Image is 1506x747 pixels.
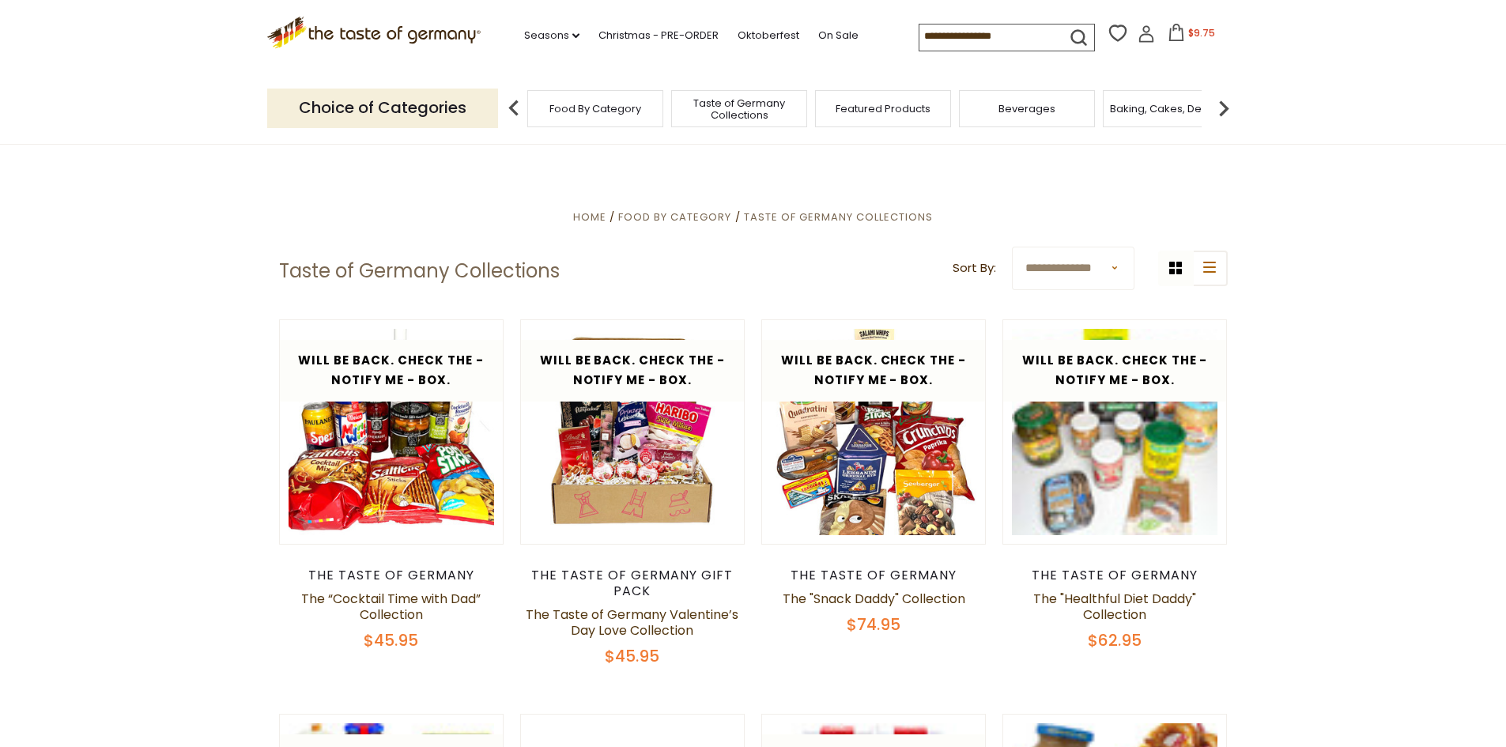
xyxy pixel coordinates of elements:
[526,606,738,639] a: The Taste of Germany Valentine’s Day Love Collection
[498,92,530,124] img: previous arrow
[605,645,659,667] span: $45.95
[279,568,504,583] div: The Taste of Germany
[301,590,481,624] a: The “Cocktail Time with Dad” Collection
[1002,568,1228,583] div: The Taste of Germany
[762,320,986,544] img: The "Snack Daddy" Collection
[818,27,859,44] a: On Sale
[836,103,930,115] a: Featured Products
[1033,590,1196,624] a: The "Healthful Diet Daddy" Collection
[953,258,996,278] label: Sort By:
[744,209,933,224] a: Taste of Germany Collections
[676,97,802,121] a: Taste of Germany Collections
[1003,320,1227,544] img: The "Healthful Diet Daddy" Collection
[524,27,579,44] a: Seasons
[1158,24,1225,47] button: $9.75
[573,209,606,224] a: Home
[280,320,504,544] img: The “Cocktail Time with Dad” Collection
[1208,92,1240,124] img: next arrow
[1088,629,1142,651] span: $62.95
[998,103,1055,115] a: Beverages
[279,259,560,283] h1: Taste of Germany Collections
[520,568,745,599] div: The Taste of Germany Gift Pack
[1188,26,1215,40] span: $9.75
[847,613,900,636] span: $74.95
[738,27,799,44] a: Oktoberfest
[598,27,719,44] a: Christmas - PRE-ORDER
[783,590,965,608] a: The "Snack Daddy" Collection
[364,629,418,651] span: $45.95
[1110,103,1232,115] a: Baking, Cakes, Desserts
[618,209,731,224] a: Food By Category
[549,103,641,115] a: Food By Category
[761,568,987,583] div: The Taste of Germany
[267,89,498,127] p: Choice of Categories
[521,320,745,544] img: The Taste of Germany Valentine’s Day Love Collection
